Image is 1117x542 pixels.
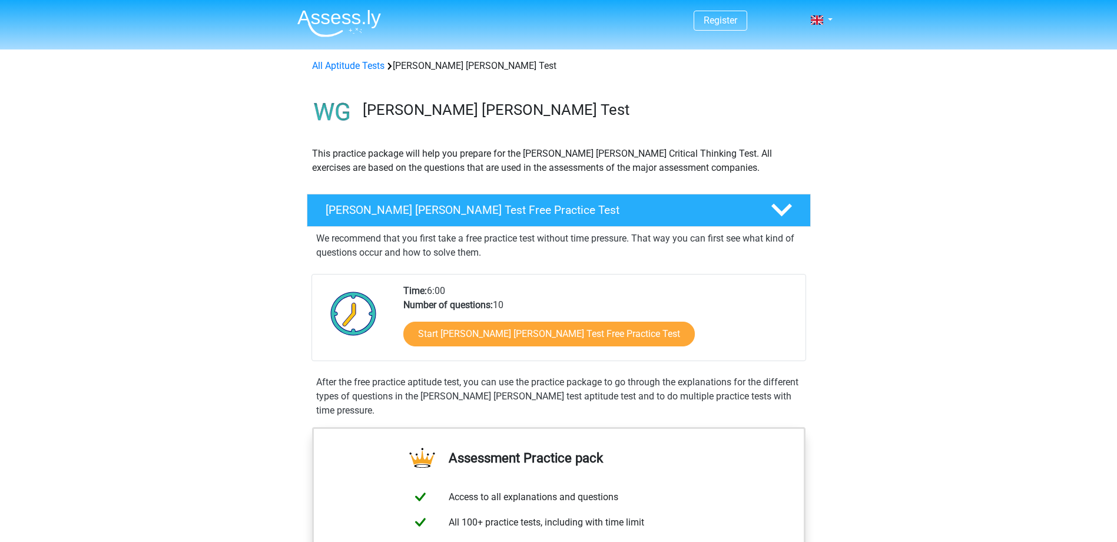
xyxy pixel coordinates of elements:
h4: [PERSON_NAME] [PERSON_NAME] Test Free Practice Test [326,203,752,217]
a: Register [704,15,737,26]
a: Start [PERSON_NAME] [PERSON_NAME] Test Free Practice Test [403,322,695,346]
p: We recommend that you first take a free practice test without time pressure. That way you can fir... [316,232,801,260]
b: Number of questions: [403,299,493,310]
div: [PERSON_NAME] [PERSON_NAME] Test [307,59,810,73]
a: All Aptitude Tests [312,60,385,71]
img: Clock [324,284,383,343]
img: Assessly [297,9,381,37]
img: watson glaser test [307,87,357,137]
b: Time: [403,285,427,296]
a: [PERSON_NAME] [PERSON_NAME] Test Free Practice Test [302,194,816,227]
h3: [PERSON_NAME] [PERSON_NAME] Test [363,101,801,119]
div: After the free practice aptitude test, you can use the practice package to go through the explana... [311,375,806,418]
div: 6:00 10 [395,284,805,361]
p: This practice package will help you prepare for the [PERSON_NAME] [PERSON_NAME] Critical Thinking... [312,147,806,175]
